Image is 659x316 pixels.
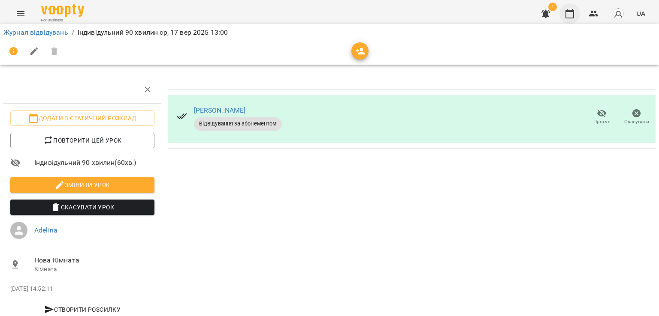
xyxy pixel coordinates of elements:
[612,8,624,20] img: avatar_s.png
[194,106,246,114] a: [PERSON_NAME]
[10,133,154,148] button: Повторити цей урок
[17,180,148,190] span: Змінити урок
[10,285,154,293] p: [DATE] 14:52:11
[3,28,68,36] a: Журнал відвідувань
[78,27,228,38] p: Індивідульний 90 хвилин ср, 17 вер 2025 13:00
[34,226,57,234] a: Adelina
[584,105,619,129] button: Прогул
[34,255,154,265] span: Нова Кімната
[194,120,282,128] span: Відвідування за абонементом
[10,200,154,215] button: Скасувати Урок
[593,118,611,125] span: Прогул
[3,27,656,38] nav: breadcrumb
[548,3,557,11] span: 1
[72,27,74,38] li: /
[17,113,148,123] span: Додати в статичний розклад
[636,9,645,18] span: UA
[34,158,154,168] span: Індивідульний 90 хвилин ( 60 хв. )
[633,6,649,21] button: UA
[10,177,154,193] button: Змінити урок
[41,4,84,17] img: Voopty Logo
[17,135,148,146] span: Повторити цей урок
[624,118,649,125] span: Скасувати
[17,202,148,212] span: Скасувати Урок
[41,18,84,23] span: For Business
[10,3,31,24] button: Menu
[14,304,151,315] span: Створити розсилку
[619,105,654,129] button: Скасувати
[10,110,154,126] button: Додати в статичний розклад
[34,265,154,274] p: Кімната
